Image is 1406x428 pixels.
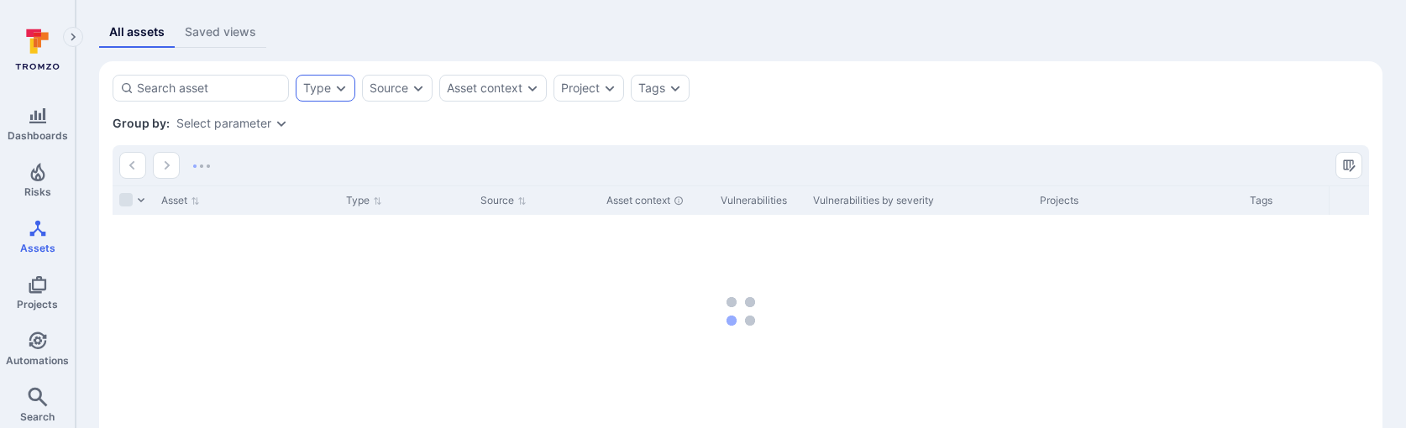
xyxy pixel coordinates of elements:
span: Select all rows [119,193,133,206]
div: Vulnerabilities [721,193,800,208]
span: Group by: [113,115,170,132]
button: Expand dropdown [412,81,425,95]
div: Saved views [185,23,256,40]
span: Dashboards [8,129,68,142]
img: Loading... [193,164,210,168]
button: Sort by Asset [161,194,200,207]
button: Go to the next page [153,152,180,179]
span: Projects [17,298,58,311]
button: Go to the previous page [119,152,146,179]
div: Automatically discovered context associated with the asset [674,196,684,206]
span: Search [20,410,55,423]
div: Vulnerabilities by severity [813,193,1026,208]
span: Automations [6,354,69,367]
button: Type [303,81,331,95]
div: grouping parameters [176,117,288,130]
button: Manage columns [1335,152,1362,179]
button: Asset context [447,81,522,95]
button: Expand dropdown [334,81,348,95]
button: Tags [638,81,665,95]
input: Search asset [137,80,281,97]
div: All assets [109,23,165,40]
div: Projects [1040,193,1236,208]
button: Expand navigation menu [63,27,83,47]
div: Asset context [606,193,707,208]
button: Source [370,81,408,95]
span: Risks [24,185,51,198]
button: Expand dropdown [603,81,616,95]
i: Expand navigation menu [67,30,79,44]
button: Select parameter [176,117,271,130]
button: Project [561,81,600,95]
span: Assets [20,242,55,254]
button: Expand dropdown [526,81,539,95]
button: Sort by Type [346,194,382,207]
button: Expand dropdown [669,81,682,95]
button: Expand dropdown [275,117,288,130]
button: Sort by Source [480,194,527,207]
div: assets tabs [99,17,1382,48]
